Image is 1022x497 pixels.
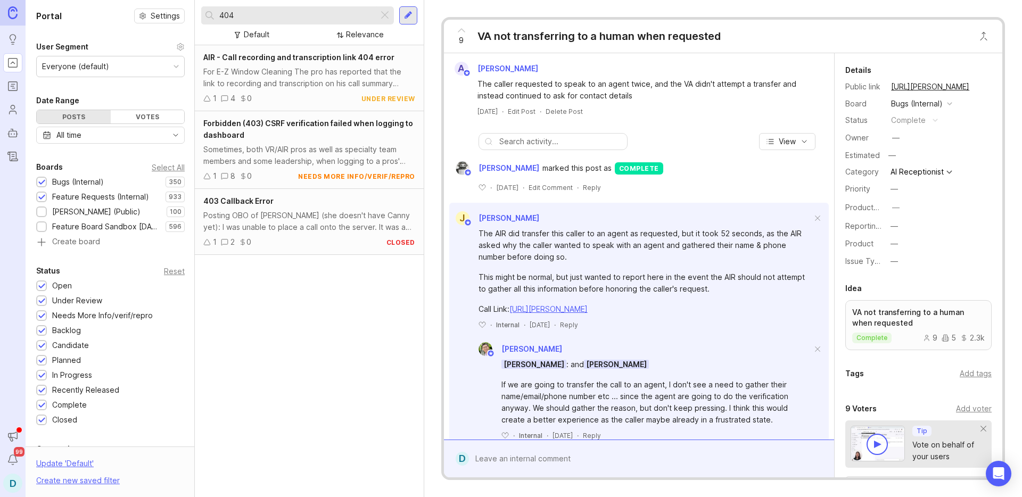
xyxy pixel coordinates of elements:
[501,360,566,369] span: [PERSON_NAME]
[52,221,160,233] div: Feature Board Sandbox [DATE]
[942,334,956,342] div: 5
[845,81,883,93] div: Public link
[52,310,153,321] div: Needs More Info/verif/repro
[52,295,102,307] div: Under Review
[247,170,252,182] div: 0
[56,129,81,141] div: All time
[583,431,601,440] div: Reply
[36,443,79,455] div: Companies
[3,100,22,119] a: Users
[463,69,471,77] img: member badge
[845,114,883,126] div: Status
[584,360,649,369] span: [PERSON_NAME]
[203,66,415,89] div: For E-Z Window Cleaning The pro has reported that the link to recording and transcription on his ...
[195,111,424,189] a: Forbidden (403) CSRF verification failed when logging to dashboardSometimes, both VR/AIR pros as ...
[479,213,539,222] span: [PERSON_NAME]
[386,238,415,247] div: closed
[477,107,498,115] time: [DATE]
[479,228,812,263] div: The AIR did transfer this caller to an agent as requested, but it took 52 seconds, as the AIR ask...
[891,238,898,250] div: —
[36,458,94,475] div: Update ' Default '
[52,369,92,381] div: In Progress
[52,339,89,351] div: Candidate
[151,11,180,21] span: Settings
[960,368,992,379] div: Add tags
[845,132,883,144] div: Owner
[244,29,269,40] div: Default
[3,427,22,446] button: Announcements
[3,474,22,493] div: D
[529,183,573,192] div: Edit Comment
[3,147,22,166] a: Changelog
[164,268,185,274] div: Reset
[479,271,812,295] div: This might be normal, but just wanted to report here in the event the AIR should not attempt to g...
[449,211,539,225] a: J[PERSON_NAME]
[891,183,898,195] div: —
[856,334,887,342] p: complete
[230,93,235,104] div: 4
[479,303,812,315] div: Call Link:
[3,53,22,72] a: Portal
[845,184,870,193] label: Priority
[509,304,588,313] a: [URL][PERSON_NAME]
[456,161,469,175] img: Justin Maxwell
[845,239,873,248] label: Product
[845,166,883,178] div: Category
[448,62,547,76] a: A[PERSON_NAME]
[472,342,562,356] a: Aaron Lee[PERSON_NAME]
[477,64,538,73] span: [PERSON_NAME]
[973,26,994,47] button: Close button
[986,461,1011,486] div: Open Intercom Messenger
[851,426,905,461] img: video-thumbnail-vote-d41b83416815613422e2ca741bf692cc.jpg
[845,152,880,159] div: Estimated
[3,123,22,143] a: Autopilot
[203,53,394,62] span: AIR - Call recording and transcription link 404 error
[230,170,235,182] div: 8
[524,320,525,329] div: ·
[530,321,550,329] time: [DATE]
[912,439,981,462] div: Vote on behalf of your users
[759,133,815,150] button: View
[496,184,518,192] time: [DATE]
[891,114,926,126] div: complete
[501,344,562,353] span: [PERSON_NAME]
[845,300,992,350] a: VA not transferring to a human when requestedcomplete952.3k
[298,172,415,181] div: needs more info/verif/repro
[490,320,492,329] div: ·
[52,206,141,218] div: [PERSON_NAME] (Public)
[917,427,927,435] p: Tip
[169,193,182,201] p: 933
[583,183,601,192] div: Reply
[213,236,217,248] div: 1
[8,6,18,19] img: Canny Home
[513,431,515,440] div: ·
[36,161,63,173] div: Boards
[845,402,877,415] div: 9 Voters
[540,107,541,116] div: ·
[36,94,79,107] div: Date Range
[52,384,119,396] div: Recently Released
[246,236,251,248] div: 0
[523,183,524,192] div: ·
[956,403,992,415] div: Add voter
[203,144,415,167] div: Sometimes, both VR/AIR pros as well as specialty team members and some leadership, when logging t...
[14,447,24,457] span: 99
[36,475,120,486] div: Create new saved filter
[464,169,472,177] img: member badge
[134,9,185,23] button: Settings
[615,162,663,175] div: complete
[52,399,87,411] div: Complete
[479,342,492,356] img: Aaron Lee
[203,196,274,205] span: 403 Callback Error
[3,30,22,49] a: Ideas
[891,168,944,176] div: AI Receptionist
[892,202,900,213] div: —
[477,78,813,102] div: The caller requested to speak to an agent twice, and the VA didn't attempt a transfer and instead...
[499,136,622,147] input: Search activity...
[152,164,185,170] div: Select All
[845,282,862,295] div: Idea
[52,191,149,203] div: Feature Requests (Internal)
[111,110,185,123] div: Votes
[779,136,796,147] span: View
